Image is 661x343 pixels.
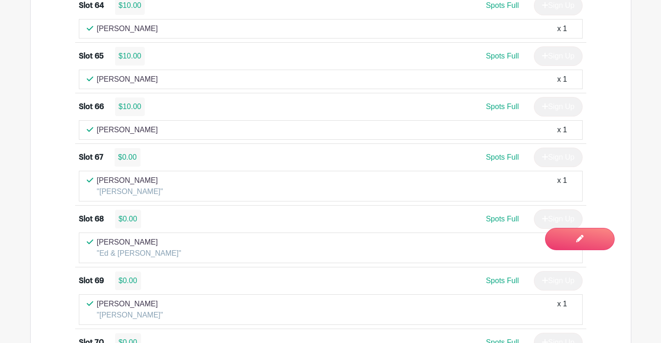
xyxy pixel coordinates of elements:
[557,124,567,136] div: x 1
[79,101,104,112] div: Slot 66
[79,275,104,286] div: Slot 69
[115,272,141,290] div: $0.00
[486,215,519,223] span: Spots Full
[115,97,145,116] div: $10.00
[557,175,567,197] div: x 1
[79,51,104,62] div: Slot 65
[115,210,141,228] div: $0.00
[97,186,163,197] p: "[PERSON_NAME]"
[79,214,104,225] div: Slot 68
[557,23,567,34] div: x 1
[486,1,519,9] span: Spots Full
[97,310,163,321] p: "[PERSON_NAME]"
[115,47,145,65] div: $10.00
[486,103,519,110] span: Spots Full
[97,124,158,136] p: [PERSON_NAME]
[115,148,141,167] div: $0.00
[97,74,158,85] p: [PERSON_NAME]
[97,237,181,248] p: [PERSON_NAME]
[557,74,567,85] div: x 1
[97,248,181,259] p: "Ed & [PERSON_NAME]"
[97,23,158,34] p: [PERSON_NAME]
[79,152,103,163] div: Slot 67
[97,175,163,186] p: [PERSON_NAME]
[486,153,519,161] span: Spots Full
[486,52,519,60] span: Spots Full
[486,277,519,285] span: Spots Full
[97,298,163,310] p: [PERSON_NAME]
[557,298,567,321] div: x 1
